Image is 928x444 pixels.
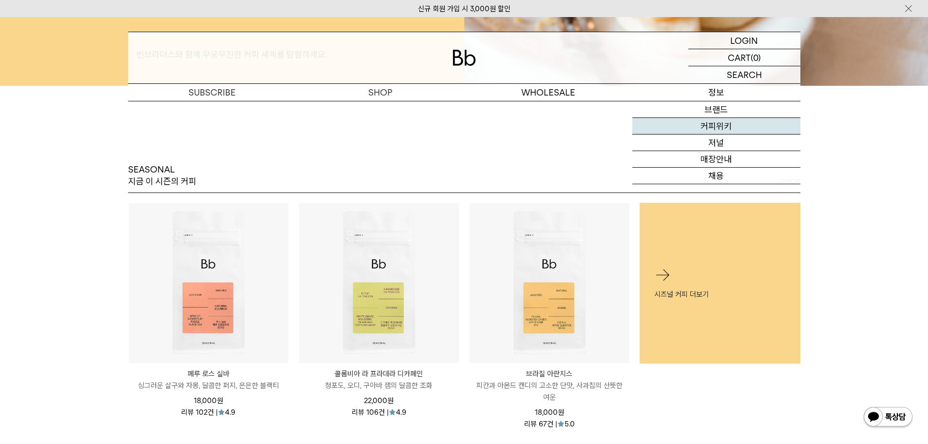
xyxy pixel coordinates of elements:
p: 청포도, 오디, 구아바 잼의 달콤한 조화 [299,380,459,391]
p: SEASONAL 지금 이 시즌의 커피 [128,164,196,188]
a: 채용 [632,168,800,184]
p: SEARCH [727,66,762,83]
span: 원 [387,396,394,405]
a: 브라질 아란치스 피칸과 아몬드 캔디의 고소한 단맛, 사과칩의 산뜻한 여운 [470,368,629,403]
a: CART (0) [688,49,800,66]
img: 페루 로스 실바 [129,203,288,363]
div: 리뷰 67건 | 5.0 [524,418,575,428]
p: 콜롬비아 라 프라데라 디카페인 [299,368,459,380]
span: 원 [217,396,223,405]
p: LOGIN [730,32,758,49]
div: 리뷰 106건 | 4.9 [352,406,406,416]
span: 18,000 [535,408,564,417]
div: 리뷰 102건 | 4.9 [181,406,235,416]
span: 22,000 [364,396,394,405]
a: SUBSCRIBE [128,84,296,101]
img: 브라질 아란치스 [470,203,629,363]
img: 콜롬비아 라 프라데라 디카페인 [299,203,459,363]
p: 피칸과 아몬드 캔디의 고소한 단맛, 사과칩의 산뜻한 여운 [470,380,629,403]
a: SHOP [296,84,464,101]
span: 18,000 [194,396,223,405]
p: WHOLESALE [464,84,632,101]
a: 시즈널 커피 더보기 [640,203,800,364]
a: 저널 [632,135,800,151]
p: 싱그러운 살구와 자몽, 달콤한 퍼지, 은은한 블랙티 [129,380,288,391]
a: 매장안내 [632,151,800,168]
a: 신규 회원 가입 시 3,000원 할인 [418,4,511,13]
p: 페루 로스 실바 [129,368,288,380]
p: 시즈널 커피 더보기 [654,288,786,300]
p: 정보 [632,84,800,101]
a: 콜롬비아 라 프라데라 디카페인 청포도, 오디, 구아바 잼의 달콤한 조화 [299,368,459,391]
img: 로고 [453,50,476,66]
a: LOGIN [688,32,800,49]
a: 페루 로스 실바 싱그러운 살구와 자몽, 달콤한 퍼지, 은은한 블랙티 [129,368,288,391]
span: 원 [558,408,564,417]
p: (0) [751,49,761,66]
a: 커피위키 [632,118,800,135]
p: CART [728,49,751,66]
img: 카카오톡 채널 1:1 채팅 버튼 [863,406,913,429]
a: 브랜드 [632,101,800,118]
p: 브라질 아란치스 [470,368,629,380]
